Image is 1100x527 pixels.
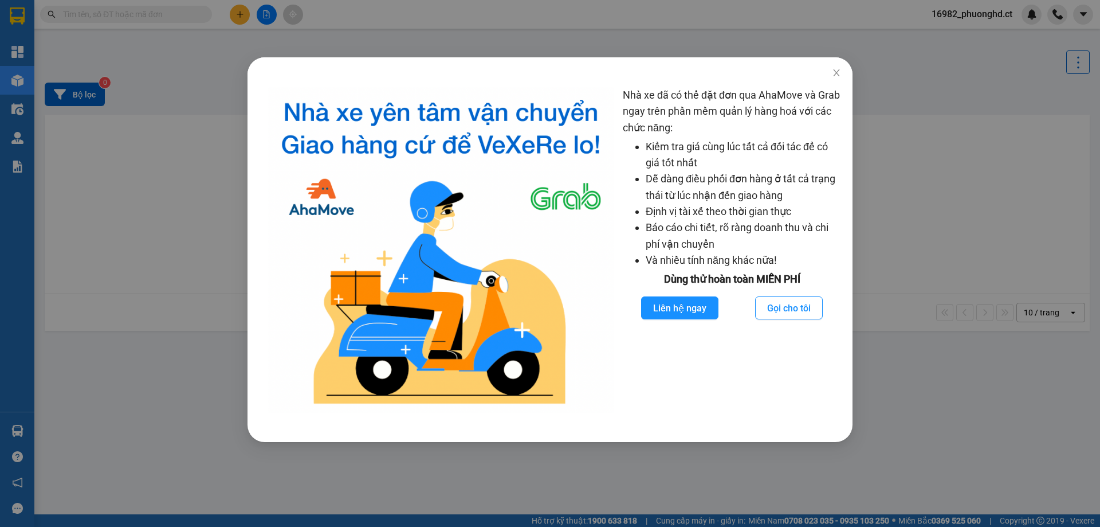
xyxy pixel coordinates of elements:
div: Nhà xe đã có thể đặt đơn qua AhaMove và Grab ngay trên phần mềm quản lý hàng hoá với các chức năng: [623,87,841,413]
img: logo [268,87,614,413]
button: Liên hệ ngay [641,296,718,319]
span: close [832,68,841,77]
li: Và nhiều tính năng khác nữa! [646,252,841,268]
li: Kiểm tra giá cùng lúc tất cả đối tác để có giá tốt nhất [646,139,841,171]
li: Định vị tài xế theo thời gian thực [646,204,841,220]
span: Liên hệ ngay [653,301,706,315]
button: Close [820,57,852,89]
span: Gọi cho tôi [767,301,811,315]
div: Dùng thử hoàn toàn MIỄN PHÍ [623,271,841,287]
li: Dễ dàng điều phối đơn hàng ở tất cả trạng thái từ lúc nhận đến giao hàng [646,171,841,204]
button: Gọi cho tôi [755,296,823,319]
li: Báo cáo chi tiết, rõ ràng doanh thu và chi phí vận chuyển [646,220,841,252]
